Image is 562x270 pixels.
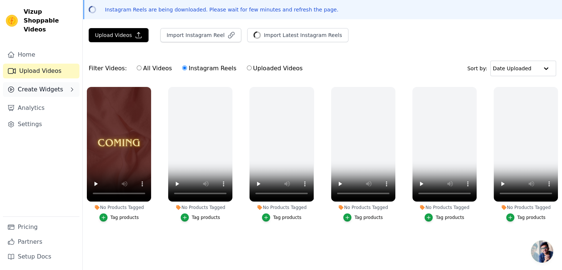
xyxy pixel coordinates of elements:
[3,117,79,132] a: Settings
[182,65,187,70] input: Instagram Reels
[168,205,232,210] div: No Products Tagged
[3,47,79,62] a: Home
[99,213,139,222] button: Tag products
[531,240,553,263] a: Open chat
[18,85,63,94] span: Create Widgets
[3,101,79,115] a: Analytics
[331,205,395,210] div: No Products Tagged
[249,205,314,210] div: No Products Tagged
[181,213,220,222] button: Tag products
[247,28,348,42] button: Import Latest Instagram Reels
[343,213,383,222] button: Tag products
[182,64,236,73] label: Instagram Reels
[160,28,241,42] button: Import Instagram Reel
[3,82,79,97] button: Create Widgets
[3,220,79,234] a: Pricing
[110,215,139,220] div: Tag products
[246,64,303,73] label: Uploaded Videos
[137,65,142,70] input: All Videos
[3,234,79,249] a: Partners
[467,61,556,76] div: Sort by:
[436,215,464,220] div: Tag products
[354,215,383,220] div: Tag products
[3,64,79,78] a: Upload Videos
[105,6,338,13] p: Instagram Reels are being downloaded. Please wait for few minutes and refresh the page.
[506,213,546,222] button: Tag products
[24,7,76,34] span: Vizup Shoppable Videos
[3,249,79,264] a: Setup Docs
[247,65,252,70] input: Uploaded Videos
[89,28,149,42] button: Upload Videos
[192,215,220,220] div: Tag products
[136,64,172,73] label: All Videos
[87,205,151,210] div: No Products Tagged
[425,213,464,222] button: Tag products
[494,205,558,210] div: No Products Tagged
[273,215,302,220] div: Tag products
[517,215,546,220] div: Tag products
[262,213,302,222] button: Tag products
[89,60,307,77] div: Filter Videos:
[412,205,477,210] div: No Products Tagged
[6,15,18,27] img: Vizup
